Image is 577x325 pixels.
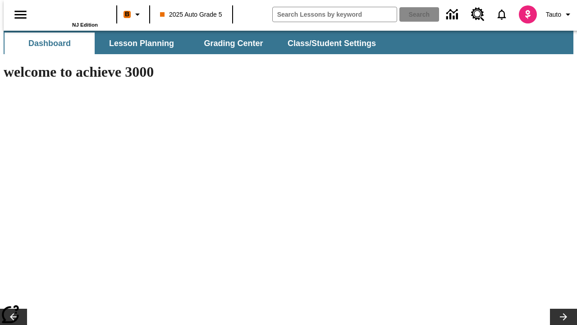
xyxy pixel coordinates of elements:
[7,1,34,28] button: Open side menu
[280,32,383,54] button: Class/Student Settings
[4,32,384,54] div: SubNavbar
[546,10,561,19] span: Tauto
[441,2,466,27] a: Data Center
[5,32,95,54] button: Dashboard
[160,10,222,19] span: 2025 Auto Grade 5
[120,6,147,23] button: Boost Class color is orange. Change class color
[273,7,397,22] input: search field
[4,64,393,80] h1: welcome to achieve 3000
[72,22,98,28] span: NJ Edition
[490,3,513,26] a: Notifications
[96,32,187,54] button: Lesson Planning
[39,4,98,22] a: Home
[125,9,129,20] span: B
[188,32,279,54] button: Grading Center
[4,31,573,54] div: SubNavbar
[39,3,98,28] div: Home
[550,309,577,325] button: Lesson carousel, Next
[519,5,537,23] img: avatar image
[542,6,577,23] button: Profile/Settings
[513,3,542,26] button: Select a new avatar
[466,2,490,27] a: Resource Center, Will open in new tab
